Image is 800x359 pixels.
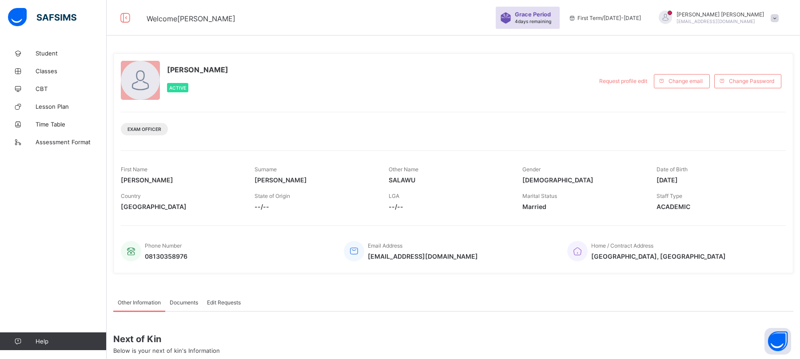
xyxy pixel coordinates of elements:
span: Classes [36,67,107,75]
span: 4 days remaining [515,19,551,24]
span: 08130358976 [145,252,187,260]
span: [DEMOGRAPHIC_DATA] [522,176,643,184]
span: Lesson Plan [36,103,107,110]
img: sticker-purple.71386a28dfed39d6af7621340158ba97.svg [500,12,511,24]
span: SALAWU [389,176,509,184]
span: Country [121,193,141,199]
span: [PERSON_NAME] [121,176,241,184]
span: Student [36,50,107,57]
span: session/term information [569,15,641,21]
span: Gender [522,166,541,173]
span: Change email [669,78,703,84]
span: State of Origin [255,193,290,199]
span: Home / Contract Address [591,242,653,249]
span: Other Information [118,299,161,306]
span: Assessment Format [36,138,107,146]
span: Married [522,203,643,210]
span: Date of Birth [657,166,688,173]
span: Marital Status [522,193,557,199]
span: Documents [170,299,198,306]
span: Surname [255,166,277,173]
span: Grace Period [515,11,551,18]
img: safsims [8,8,76,27]
span: LGA [389,193,399,199]
span: First Name [121,166,147,173]
span: [DATE] [657,176,777,184]
span: Staff Type [657,193,682,199]
span: Edit Requests [207,299,241,306]
span: Email Address [368,242,402,249]
span: Request profile edit [599,78,647,84]
span: Active [169,85,186,91]
span: [GEOGRAPHIC_DATA] [121,203,241,210]
span: CBT [36,85,107,92]
span: --/-- [389,203,509,210]
span: Exam Officer [127,126,161,132]
span: Other Name [389,166,418,173]
button: Open asap [764,328,791,355]
span: Welcome [PERSON_NAME] [147,14,235,23]
span: [EMAIL_ADDRESS][DOMAIN_NAME] [677,19,755,24]
span: Change Password [729,78,774,84]
span: [PERSON_NAME] [PERSON_NAME] [677,11,764,18]
span: Time Table [36,121,107,128]
div: ABDULRAHIM ABDULAZEEZ [650,11,783,25]
span: [PERSON_NAME] [167,65,228,74]
span: [GEOGRAPHIC_DATA], [GEOGRAPHIC_DATA] [591,252,726,260]
span: Below is your next of kin's Information [113,347,220,354]
span: Phone Number [145,242,182,249]
span: [EMAIL_ADDRESS][DOMAIN_NAME] [368,252,478,260]
span: --/-- [255,203,375,210]
span: Help [36,338,106,345]
span: ACADEMIC [657,203,777,210]
span: Next of Kin [113,334,793,344]
span: [PERSON_NAME] [255,176,375,184]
